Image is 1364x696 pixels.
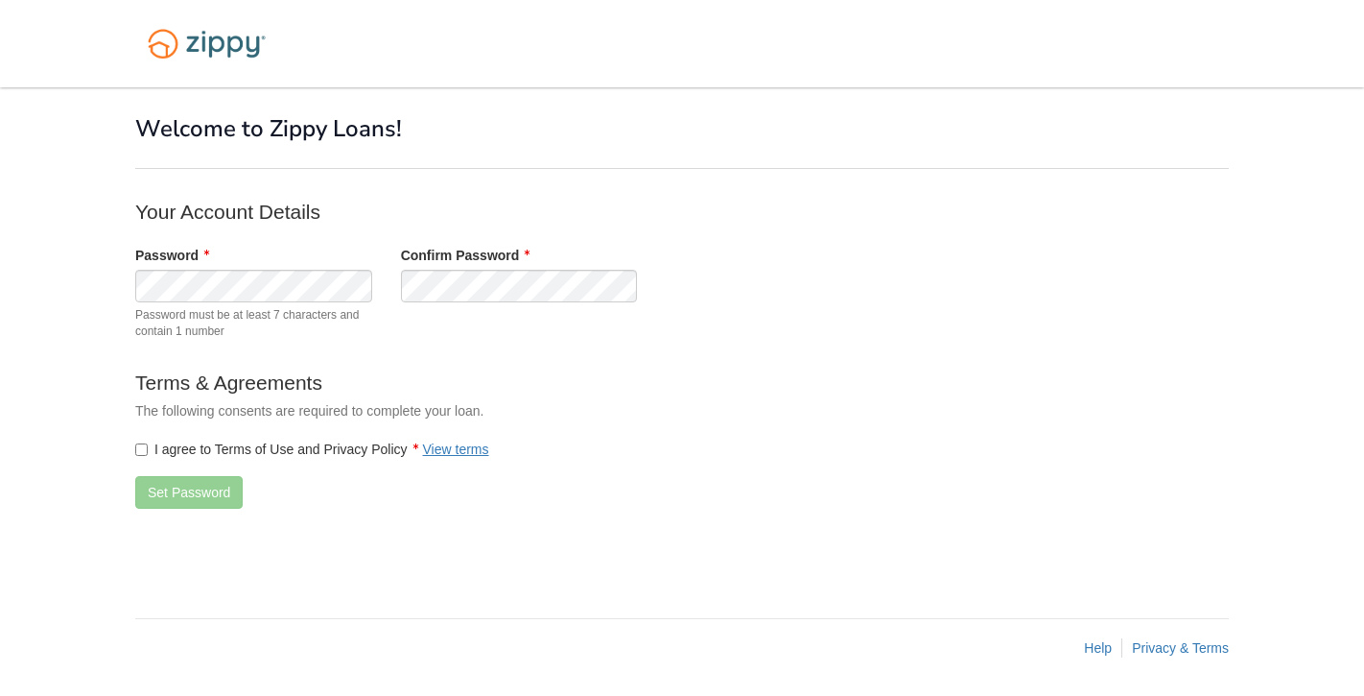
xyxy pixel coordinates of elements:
[135,19,278,68] img: Logo
[135,198,903,226] p: Your Account Details
[1084,640,1112,656] a: Help
[135,307,372,340] span: Password must be at least 7 characters and contain 1 number
[401,270,638,302] input: Verify Password
[135,401,903,420] p: The following consents are required to complete your loan.
[135,369,903,396] p: Terms & Agreements
[135,440,489,459] label: I agree to Terms of Use and Privacy Policy
[135,116,1229,141] h1: Welcome to Zippy Loans!
[401,246,530,265] label: Confirm Password
[135,246,209,265] label: Password
[423,442,489,457] a: View terms
[135,444,148,456] input: I agree to Terms of Use and Privacy PolicyView terms
[1132,640,1229,656] a: Privacy & Terms
[135,476,243,509] button: Set Password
